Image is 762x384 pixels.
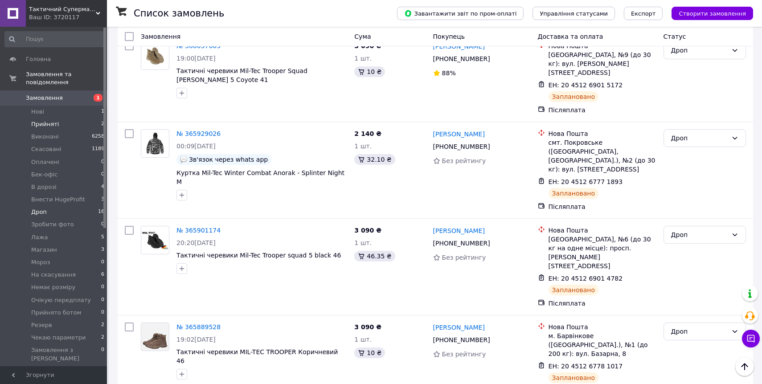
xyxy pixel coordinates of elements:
[549,138,656,174] div: смт. Покровське ([GEOGRAPHIC_DATA], [GEOGRAPHIC_DATA].), №2 (до 30 кг): вул. [STREET_ADDRESS]
[101,221,104,229] span: 0
[549,188,599,199] div: Заплановано
[671,327,728,336] div: Дроп
[101,271,104,279] span: 6
[354,323,381,331] span: 3 090 ₴
[354,239,372,246] span: 1 шт.
[98,208,104,216] span: 16
[176,227,221,234] a: № 365901174
[31,283,75,291] span: Немає розміру
[31,233,48,241] span: Лажа
[101,334,104,342] span: 2
[141,132,169,155] img: Фото товару
[433,226,485,235] a: [PERSON_NAME]
[442,69,456,77] span: 88%
[354,55,372,62] span: 1 шт.
[101,120,104,128] span: 2
[31,133,59,141] span: Виконані
[433,55,490,62] span: [PHONE_NUMBER]
[31,346,101,362] span: Замовлення з [PERSON_NAME]
[29,13,107,21] div: Ваш ID: 3720117
[354,66,385,77] div: 10 ₴
[101,196,104,204] span: 3
[671,45,728,55] div: Дроп
[631,10,656,17] span: Експорт
[101,171,104,179] span: 0
[354,336,372,343] span: 1 шт.
[31,271,76,279] span: На скасування
[31,183,57,191] span: В дорозі
[433,143,490,150] span: [PHONE_NUMBER]
[141,226,169,254] a: Фото товару
[26,55,51,63] span: Головна
[442,351,486,358] span: Без рейтингу
[433,130,485,139] a: [PERSON_NAME]
[549,50,656,77] div: [GEOGRAPHIC_DATA], №9 (до 30 кг): вул. [PERSON_NAME][STREET_ADDRESS]
[101,309,104,317] span: 0
[29,5,96,13] span: Тактичний Супермаркет
[176,130,221,137] a: № 365929026
[31,321,52,329] span: Резерв
[549,235,656,270] div: [GEOGRAPHIC_DATA], №6 (до 30 кг на одне місце): просп. [PERSON_NAME][STREET_ADDRESS]
[101,233,104,241] span: 5
[94,94,102,102] span: 1
[735,357,754,376] button: Наверх
[176,348,338,364] a: Тактичні черевики MIL-TEC TROOPER Коричневий 46
[433,33,465,40] span: Покупець
[549,226,656,235] div: Нова Пошта
[141,230,169,250] img: Фото товару
[549,363,623,370] span: ЕН: 20 4512 6778 1017
[433,42,485,51] a: [PERSON_NAME]
[397,7,524,20] button: Завантажити звіт по пром-оплаті
[101,258,104,266] span: 0
[549,275,623,282] span: ЕН: 20 4512 6901 4782
[141,41,169,70] a: Фото товару
[26,94,63,102] span: Замовлення
[549,91,599,102] div: Заплановано
[354,251,395,261] div: 46.35 ₴
[4,31,105,47] input: Пошук
[176,323,221,331] a: № 365889528
[176,143,216,150] span: 00:09[DATE]
[31,158,59,166] span: Оплачені
[31,296,91,304] span: Очікую передплату
[92,145,104,153] span: 1189
[354,154,395,165] div: 32.10 ₴
[742,330,760,347] button: Чат з покупцем
[134,8,224,19] h1: Список замовлень
[31,108,44,116] span: Нові
[31,208,47,216] span: Дроп
[31,258,50,266] span: Мороз
[442,254,486,261] span: Без рейтингу
[549,202,656,211] div: Післяплата
[176,67,307,83] a: Тактичні черевики Mil-Tec Trooper Squad [PERSON_NAME] 5 Coyote 41
[433,240,490,247] span: [PHONE_NUMBER]
[549,299,656,308] div: Післяплата
[433,336,490,343] span: [PHONE_NUMBER]
[31,145,61,153] span: Скасовані
[31,120,59,128] span: Прийняті
[176,252,341,259] a: Тактичні черевики Mil-Tec Trooper squad 5 black 46
[31,171,57,179] span: Бек-офіс
[101,158,104,166] span: 0
[101,346,104,362] span: 0
[31,221,74,229] span: Зробити фото
[671,230,728,240] div: Дроп
[176,169,344,185] span: Куртка Mil-Tec Winter Combat Anorak - Splinter Night M
[26,70,107,86] span: Замовлення та повідомлення
[549,323,656,331] div: Нова Пошта
[101,296,104,304] span: 0
[354,33,371,40] span: Cума
[540,10,608,17] span: Управління статусами
[679,10,746,17] span: Створити замовлення
[101,108,104,116] span: 1
[549,372,599,383] div: Заплановано
[145,42,164,69] img: Фото товару
[538,33,603,40] span: Доставка та оплата
[176,336,216,343] span: 19:02[DATE]
[354,347,385,358] div: 10 ₴
[141,323,169,351] img: Фото товару
[404,9,516,17] span: Завантажити звіт по пром-оплаті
